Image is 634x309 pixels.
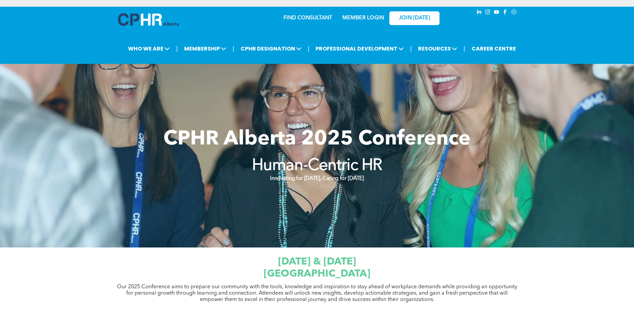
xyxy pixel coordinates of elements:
a: FIND CONSULTANT [283,15,332,21]
img: A blue and white logo for cp alberta [118,13,179,26]
strong: Human-Centric HR [252,158,382,174]
li: | [308,42,309,56]
span: RESOURCES [416,42,459,55]
a: facebook [502,8,509,17]
span: [GEOGRAPHIC_DATA] [264,269,370,279]
span: PROFESSIONAL DEVELOPMENT [313,42,406,55]
span: CPHR DESIGNATION [239,42,303,55]
a: linkedin [476,8,483,17]
li: | [410,42,412,56]
a: youtube [493,8,500,17]
li: | [176,42,178,56]
span: WHO WE ARE [126,42,172,55]
span: MEMBERSHIP [182,42,228,55]
span: JOIN [DATE] [399,15,430,21]
a: MEMBER LOGIN [342,15,384,21]
a: CAREER CENTRE [470,42,518,55]
strong: Innovating for [DATE], Caring for [DATE] [270,176,364,181]
span: [DATE] & [DATE] [278,257,356,267]
a: Social network [510,8,518,17]
a: instagram [484,8,492,17]
span: Our 2025 Conference aims to prepare our community with the tools, knowledge and inspiration to st... [117,284,517,302]
li: | [233,42,234,56]
span: CPHR Alberta 2025 Conference [163,129,471,149]
li: | [464,42,465,56]
a: JOIN [DATE] [389,11,439,25]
